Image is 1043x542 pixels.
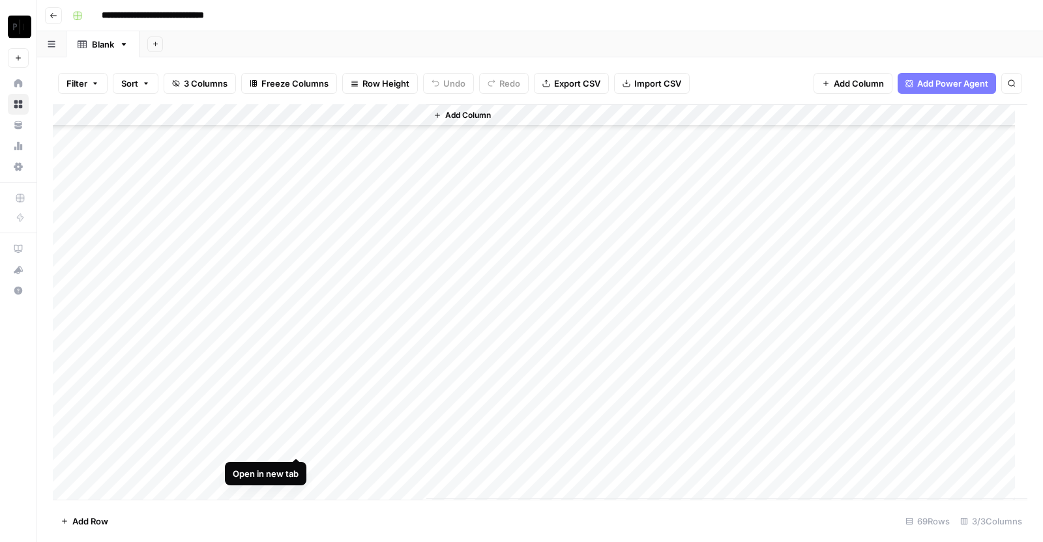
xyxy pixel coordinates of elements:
span: Import CSV [634,77,681,90]
a: Blank [66,31,140,57]
button: Add Row [53,511,116,532]
span: Filter [66,77,87,90]
span: Freeze Columns [261,77,329,90]
span: Row Height [362,77,409,90]
span: Redo [499,77,520,90]
div: 3/3 Columns [955,511,1027,532]
a: Settings [8,156,29,177]
a: Home [8,73,29,94]
span: Add Column [445,109,491,121]
button: Filter [58,73,108,94]
button: Workspace: Paragon Intel - Bill / Ty / Colby R&D [8,10,29,43]
span: Add Power Agent [917,77,988,90]
button: Redo [479,73,529,94]
button: Row Height [342,73,418,94]
span: Add Row [72,515,108,528]
button: Add Power Agent [898,73,996,94]
span: 3 Columns [184,77,228,90]
button: What's new? [8,259,29,280]
a: AirOps Academy [8,238,29,259]
button: Sort [113,73,158,94]
div: Open in new tab [233,467,299,480]
a: Usage [8,135,29,156]
div: What's new? [8,260,28,279]
a: Your Data [8,115,29,135]
button: Undo [423,73,474,94]
button: 3 Columns [164,73,236,94]
button: Import CSV [614,73,690,94]
span: Undo [443,77,465,90]
div: 69 Rows [900,511,955,532]
span: Export CSV [554,77,600,90]
button: Add Column [814,73,892,94]
button: Add Column [428,107,496,124]
span: Add Column [834,77,884,90]
button: Help + Support [8,280,29,301]
span: Sort [121,77,138,90]
a: Browse [8,94,29,115]
div: Blank [92,38,114,51]
button: Freeze Columns [241,73,337,94]
img: Paragon Intel - Bill / Ty / Colby R&D Logo [8,15,31,38]
button: Export CSV [534,73,609,94]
